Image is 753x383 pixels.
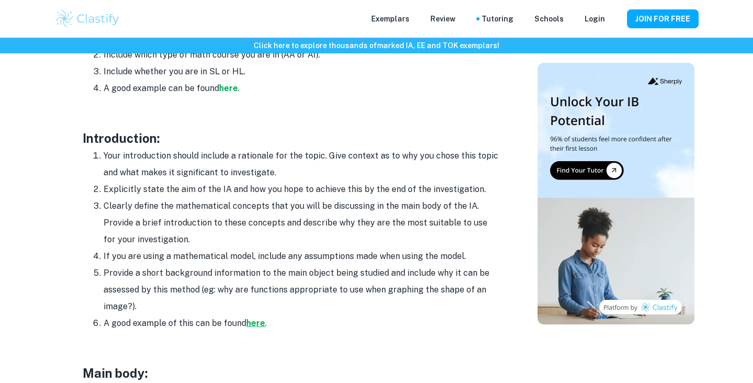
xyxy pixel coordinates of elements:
li: Clearly define the mathematical concepts that you will be discussing in the main body of the IA. ... [104,198,501,248]
li: A good example of this can be found . [104,315,501,332]
li: A good example can be found . [104,80,501,97]
h3: Introduction: [83,129,501,148]
li: Include which type of math course you are in (AA or AI). [104,47,501,63]
img: Clastify logo [54,8,121,29]
a: here [246,318,265,328]
a: Login [585,13,605,25]
a: Tutoring [482,13,514,25]
li: Explicitly state the aim of the IA and how you hope to achieve this by the end of the investigation. [104,181,501,198]
button: JOIN FOR FREE [627,9,699,28]
h3: Main body: [83,364,501,382]
h6: Click here to explore thousands of marked IA, EE and TOK exemplars ! [2,40,751,51]
li: If you are using a mathematical model, include any assumptions made when using the model. [104,248,501,265]
li: Include whether you are in SL or HL. [104,63,501,80]
li: Provide a short background information to the main object being studied and include why it can be... [104,265,501,315]
a: Schools [534,13,564,25]
p: Review [430,13,455,25]
a: here [219,83,238,93]
button: Help and Feedback [613,16,619,21]
p: Exemplars [371,13,409,25]
img: Thumbnail [538,63,694,324]
li: Your introduction should include a rationale for the topic. Give context as to why you chose this... [104,148,501,181]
